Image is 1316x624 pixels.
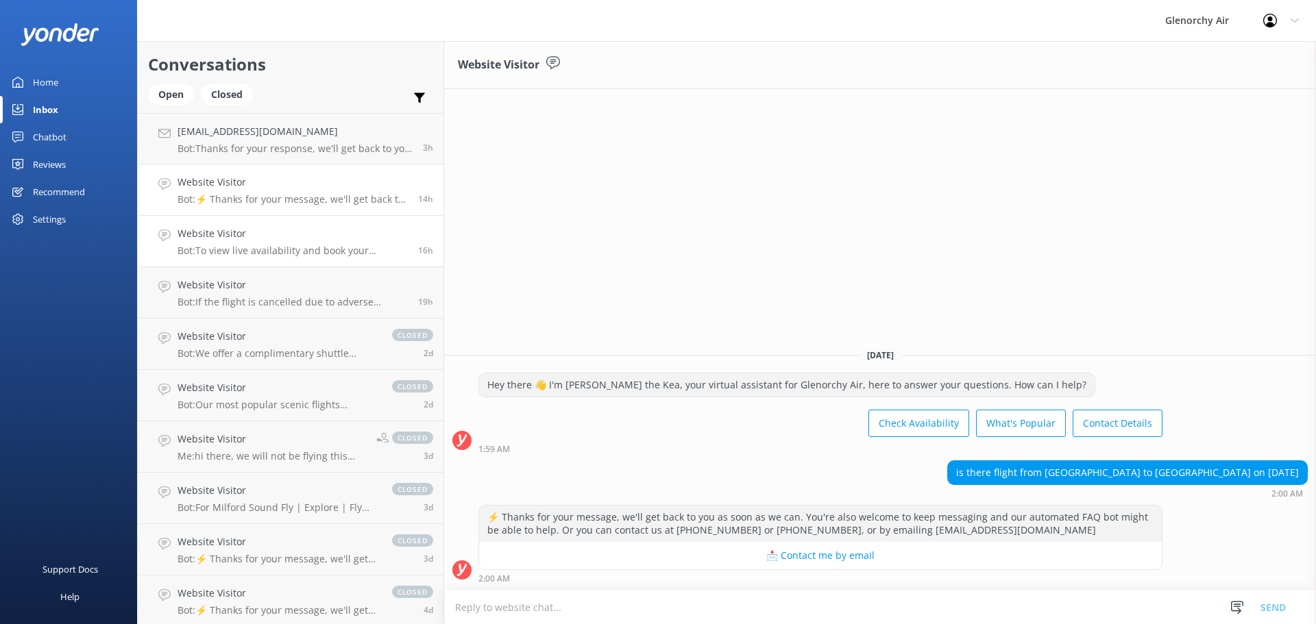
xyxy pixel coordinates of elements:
[178,501,378,514] p: Bot: For Milford Sound Fly | Explore | Fly trips, departures are available year-round at 9:00 am,...
[138,267,443,319] a: Website VisitorBot:If the flight is cancelled due to adverse weather conditions and cannot be res...
[178,534,378,549] h4: Website Visitor
[392,483,433,495] span: closed
[424,450,433,462] span: Sep 12 2025 08:50am (UTC +12:00) Pacific/Auckland
[178,399,378,411] p: Bot: Our most popular scenic flights include: - Milford Sound Fly | Cruise | Fly - Our most popul...
[178,277,408,292] h4: Website Visitor
[868,410,969,437] button: Check Availability
[33,178,85,205] div: Recommend
[178,175,408,190] h4: Website Visitor
[458,56,539,74] h3: Website Visitor
[947,488,1308,498] div: Sep 15 2025 02:00am (UTC +12:00) Pacific/Auckland
[178,296,408,308] p: Bot: If the flight is cancelled due to adverse weather conditions and cannot be rescheduled, you ...
[478,445,510,453] strong: 1:59 AM
[178,604,378,616] p: Bot: ⚡ Thanks for your message, we'll get back to you as soon as we can. You're also welcome to k...
[478,575,510,583] strong: 2:00 AM
[392,534,433,547] span: closed
[33,151,66,178] div: Reviews
[201,86,260,101] a: Closed
[392,380,433,392] span: closed
[178,432,366,447] h4: Website Visitor
[424,347,433,359] span: Sep 13 2025 10:30am (UTC +12:00) Pacific/Auckland
[418,296,433,308] span: Sep 14 2025 09:26pm (UTC +12:00) Pacific/Auckland
[138,216,443,267] a: Website VisitorBot:To view live availability and book your experience, please visit [URL][DOMAIN_...
[478,573,1162,583] div: Sep 15 2025 02:00am (UTC +12:00) Pacific/Auckland
[478,444,1162,453] div: Sep 15 2025 01:59am (UTC +12:00) Pacific/Auckland
[424,604,433,616] span: Sep 11 2025 01:52pm (UTC +12:00) Pacific/Auckland
[423,142,433,153] span: Sep 15 2025 01:37pm (UTC +12:00) Pacific/Auckland
[33,123,66,151] div: Chatbot
[178,586,378,601] h4: Website Visitor
[178,347,378,360] p: Bot: We offer a complimentary shuttle service from a variety of locations in [GEOGRAPHIC_DATA] an...
[1271,490,1303,498] strong: 2:00 AM
[60,583,80,610] div: Help
[138,370,443,421] a: Website VisitorBot:Our most popular scenic flights include: - Milford Sound Fly | Cruise | Fly - ...
[42,556,98,583] div: Support Docs
[201,84,253,105] div: Closed
[392,329,433,341] span: closed
[33,205,66,233] div: Settings
[392,432,433,444] span: closed
[178,245,408,257] p: Bot: To view live availability and book your experience, please visit [URL][DOMAIN_NAME].
[178,193,408,205] p: Bot: ⚡ Thanks for your message, we'll get back to you as soon as we can. You're also welcome to k...
[138,421,443,473] a: Website VisitorMe:hi there, we will not be flying this morning, do you have a booking for [DATE] ...
[418,193,433,205] span: Sep 15 2025 02:00am (UTC +12:00) Pacific/Auckland
[479,542,1162,569] button: 📩 Contact me by email
[148,86,201,101] a: Open
[418,245,433,256] span: Sep 15 2025 12:16am (UTC +12:00) Pacific/Auckland
[1073,410,1162,437] button: Contact Details
[479,373,1095,397] div: Hey there 👋 I'm [PERSON_NAME] the Kea, your virtual assistant for Glenorchy Air, here to answer y...
[138,473,443,524] a: Website VisitorBot:For Milford Sound Fly | Explore | Fly trips, departures are available year-rou...
[138,113,443,164] a: [EMAIL_ADDRESS][DOMAIN_NAME]Bot:Thanks for your response, we'll get back to you as soon as we can...
[148,51,433,77] h2: Conversations
[424,501,433,513] span: Sep 12 2025 06:54am (UTC +12:00) Pacific/Auckland
[392,586,433,598] span: closed
[178,450,366,462] p: Me: hi there, we will not be flying this morning, do you have a booking for [DATE] ?
[138,319,443,370] a: Website VisitorBot:We offer a complimentary shuttle service from a variety of locations in [GEOGR...
[21,23,99,46] img: yonder-white-logo.png
[178,329,378,344] h4: Website Visitor
[424,553,433,564] span: Sep 12 2025 12:52am (UTC +12:00) Pacific/Auckland
[859,349,902,361] span: [DATE]
[178,226,408,241] h4: Website Visitor
[948,461,1307,484] div: is there flight from [GEOGRAPHIC_DATA] to [GEOGRAPHIC_DATA] on [DATE]
[178,483,378,498] h4: Website Visitor
[424,399,433,410] span: Sep 13 2025 12:36am (UTC +12:00) Pacific/Auckland
[138,164,443,216] a: Website VisitorBot:⚡ Thanks for your message, we'll get back to you as soon as we can. You're als...
[178,380,378,395] h4: Website Visitor
[479,506,1162,542] div: ⚡ Thanks for your message, we'll get back to you as soon as we can. You're also welcome to keep m...
[33,96,58,123] div: Inbox
[976,410,1066,437] button: What's Popular
[148,84,194,105] div: Open
[33,68,58,96] div: Home
[138,524,443,575] a: Website VisitorBot:⚡ Thanks for your message, we'll get back to you as soon as we can. You're als...
[178,124,413,139] h4: [EMAIL_ADDRESS][DOMAIN_NAME]
[178,553,378,565] p: Bot: ⚡ Thanks for your message, we'll get back to you as soon as we can. You're also welcome to k...
[178,142,413,155] p: Bot: Thanks for your response, we'll get back to you as soon as we can during opening hours.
